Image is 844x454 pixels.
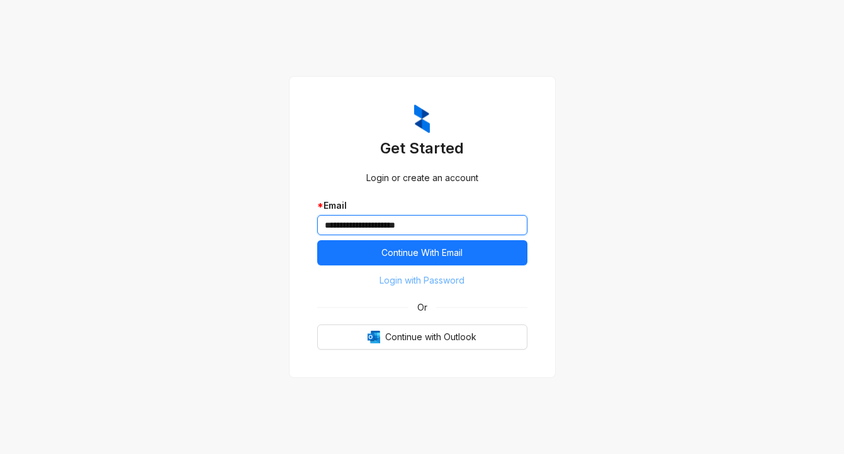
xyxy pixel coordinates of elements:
img: ZumaIcon [414,104,430,133]
span: Continue with Outlook [385,330,476,344]
button: OutlookContinue with Outlook [317,324,527,350]
button: Continue With Email [317,240,527,265]
button: Login with Password [317,270,527,291]
span: Or [408,301,436,314]
div: Email [317,199,527,213]
span: Login with Password [380,274,464,287]
img: Outlook [368,331,380,343]
span: Continue With Email [381,246,463,260]
h3: Get Started [317,138,527,158]
div: Login or create an account [317,171,527,185]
